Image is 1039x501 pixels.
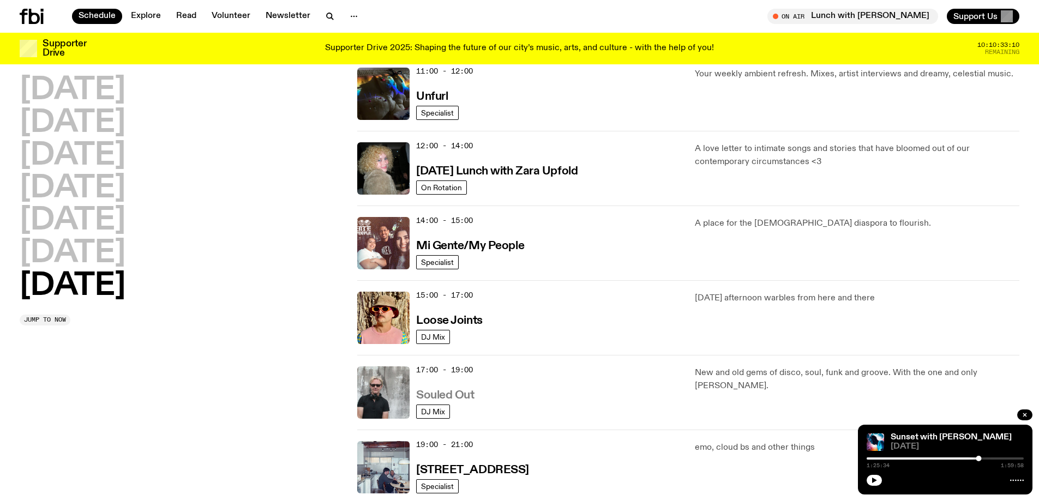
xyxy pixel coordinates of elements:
[325,44,714,53] p: Supporter Drive 2025: Shaping the future of our city’s music, arts, and culture - with the help o...
[416,464,529,476] h3: [STREET_ADDRESS]
[891,443,1024,451] span: [DATE]
[416,141,473,151] span: 12:00 - 14:00
[695,366,1019,393] p: New and old gems of disco, soul, funk and groove. With the one and only [PERSON_NAME].
[416,89,448,102] a: Unfurl
[416,166,578,177] h3: [DATE] Lunch with Zara Upfold
[416,439,473,450] span: 19:00 - 21:00
[421,183,462,191] span: On Rotation
[416,330,450,344] a: DJ Mix
[421,482,454,490] span: Specialist
[357,366,410,419] img: Stephen looks directly at the camera, wearing a black tee, black sunglasses and headphones around...
[416,462,529,476] a: [STREET_ADDRESS]
[357,292,410,344] img: Tyson stands in front of a paperbark tree wearing orange sunglasses, a suede bucket hat and a pin...
[421,407,445,415] span: DJ Mix
[170,9,203,24] a: Read
[20,108,125,138] button: [DATE]
[767,9,938,24] button: On AirLunch with [PERSON_NAME]
[24,317,66,323] span: Jump to now
[20,173,125,204] button: [DATE]
[259,9,317,24] a: Newsletter
[867,433,884,451] img: Simon Caldwell stands side on, looking downwards. He has headphones on. Behind him is a brightly ...
[357,441,410,493] img: Pat sits at a dining table with his profile facing the camera. Rhea sits to his left facing the c...
[695,217,1019,230] p: A place for the [DEMOGRAPHIC_DATA] diaspora to flourish.
[1001,463,1024,468] span: 1:59:58
[416,91,448,102] h3: Unfurl
[421,333,445,341] span: DJ Mix
[205,9,257,24] a: Volunteer
[416,388,475,401] a: Souled Out
[72,9,122,24] a: Schedule
[20,315,70,325] button: Jump to now
[953,11,998,21] span: Support Us
[985,49,1019,55] span: Remaining
[416,106,459,120] a: Specialist
[947,9,1019,24] button: Support Us
[416,290,473,300] span: 15:00 - 17:00
[416,164,578,177] a: [DATE] Lunch with Zara Upfold
[20,238,125,269] button: [DATE]
[421,108,454,117] span: Specialist
[867,463,890,468] span: 1:25:34
[416,315,483,327] h3: Loose Joints
[416,405,450,419] a: DJ Mix
[20,206,125,236] button: [DATE]
[124,9,167,24] a: Explore
[416,240,524,252] h3: Mi Gente/My People
[416,215,473,226] span: 14:00 - 15:00
[416,180,467,195] a: On Rotation
[20,271,125,301] button: [DATE]
[416,66,473,76] span: 11:00 - 12:00
[695,68,1019,81] p: Your weekly ambient refresh. Mixes, artist interviews and dreamy, celestial music.
[416,313,483,327] a: Loose Joints
[416,479,459,493] a: Specialist
[695,292,1019,305] p: [DATE] afternoon warbles from here and there
[695,441,1019,454] p: emo, cloud bs and other things
[357,68,410,120] img: A piece of fabric is pierced by sewing pins with different coloured heads, a rainbow light is cas...
[421,258,454,266] span: Specialist
[416,390,475,401] h3: Souled Out
[891,433,1012,442] a: Sunset with [PERSON_NAME]
[416,365,473,375] span: 17:00 - 19:00
[357,142,410,195] img: A digital camera photo of Zara looking to her right at the camera, smiling. She is wearing a ligh...
[416,255,459,269] a: Specialist
[977,42,1019,48] span: 10:10:33:10
[416,238,524,252] a: Mi Gente/My People
[20,141,125,171] button: [DATE]
[695,142,1019,168] p: A love letter to intimate songs and stories that have bloomed out of our contemporary circumstanc...
[43,39,86,58] h3: Supporter Drive
[20,75,125,106] button: [DATE]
